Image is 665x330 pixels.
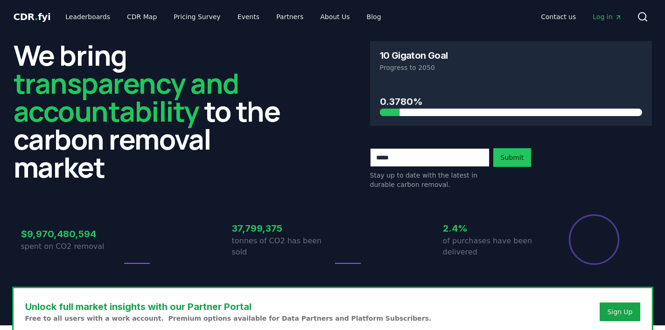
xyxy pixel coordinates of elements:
[443,235,544,258] p: of purchases have been delivered
[380,63,642,72] p: Progress to 2050
[359,8,389,25] a: Blog
[166,8,228,25] a: Pricing Survey
[313,8,357,25] a: About Us
[585,8,629,25] a: Log in
[269,8,311,25] a: Partners
[25,300,432,314] h3: Unlock full market insights with our Partner Portal
[14,41,295,181] h2: We bring to the carbon removal market
[25,314,432,323] p: Free to all users with a work account. Premium options available for Data Partners and Platform S...
[232,221,333,235] h3: 37,799,375
[607,307,632,316] a: Sign Up
[14,11,51,22] span: CDR fyi
[370,171,490,189] p: Stay up to date with the latest in durable carbon removal.
[21,227,122,241] h3: $9,970,480,594
[232,235,333,258] p: tonnes of CO2 has been sold
[443,221,544,235] h3: 2.4%
[533,8,583,25] a: Contact us
[230,8,267,25] a: Events
[58,8,118,25] a: Leaderboards
[568,213,620,266] div: Percentage of sales delivered
[14,64,239,130] span: transparency and accountability
[380,51,448,60] h3: 10 Gigaton Goal
[21,241,122,252] p: spent on CO2 removal
[380,95,642,109] h3: 0.3780%
[14,10,51,23] a: CDR.fyi
[493,148,532,167] button: Submit
[119,8,164,25] a: CDR Map
[35,11,38,22] span: .
[533,8,629,25] nav: Main
[600,302,640,321] button: Sign Up
[58,8,388,25] nav: Main
[593,12,622,21] span: Log in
